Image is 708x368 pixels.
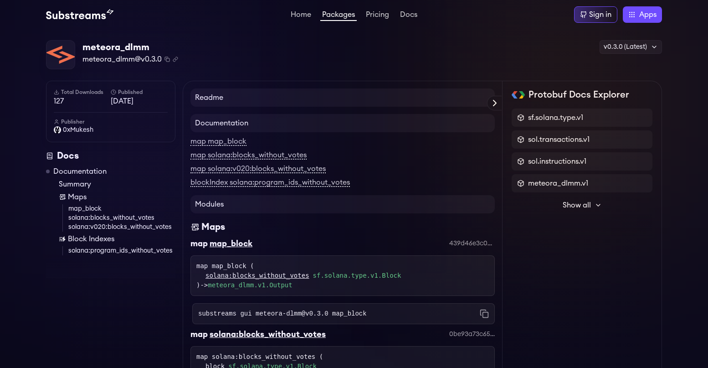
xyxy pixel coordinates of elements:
a: meteora_dlmm.v1.Output [208,281,292,289]
a: map map_block [190,138,246,146]
h4: Modules [190,195,495,213]
div: map [190,237,208,250]
span: -> [200,281,292,289]
a: map_block [68,204,175,213]
span: sf.solana.type.v1 [528,112,583,123]
img: Protobuf [512,91,525,98]
button: Copy .spkg link to clipboard [173,57,178,62]
div: 439d46e3c00c5abc758008eb39af7e3da8f1e0cc [449,239,495,248]
a: 0xMukesh [54,125,168,135]
a: Home [289,11,313,20]
a: Maps [59,192,175,202]
button: Copy package name and version [164,57,170,62]
h6: Published [111,88,168,96]
img: Maps icon [190,221,200,233]
img: Substream's logo [46,9,113,20]
h2: Protobuf Docs Explorer [528,88,629,101]
span: sol.transactions.v1 [528,134,590,145]
div: map map_block ( ) [196,261,489,290]
span: Show all [563,200,591,211]
div: meteora_dlmm [82,41,178,54]
button: Copy command to clipboard [480,309,489,318]
a: Block Indexes [59,233,175,244]
span: [DATE] [111,96,168,107]
h4: Readme [190,88,495,107]
span: 0xMukesh [63,125,93,135]
a: Documentation [53,166,107,177]
a: solana:v020:blocks_without_votes [68,223,175,232]
h6: Publisher [54,118,168,125]
div: map_block [210,237,252,250]
img: Package Logo [46,41,75,69]
button: Show all [512,196,652,214]
div: solana:blocks_without_votes [210,328,326,341]
a: Docs [398,11,419,20]
div: map [190,328,208,341]
a: map solana:blocks_without_votes [190,151,307,160]
a: Sign in [574,6,617,23]
span: Apps [639,9,657,20]
a: solana:blocks_without_votes [68,213,175,223]
a: blockIndex solana:program_ids_without_votes [190,179,350,187]
span: sol.instructions.v1 [528,156,586,167]
a: sf.solana.type.v1.Block [313,271,401,280]
a: Summary [59,179,175,190]
img: Map icon [59,193,66,201]
span: meteora_dlmm@v0.3.0 [82,54,162,65]
span: 127 [54,96,111,107]
img: User Avatar [54,126,61,134]
div: v0.3.0 (Latest) [600,40,662,54]
a: Pricing [364,11,391,20]
div: Maps [201,221,225,233]
div: Sign in [589,9,611,20]
img: Block Index icon [59,235,66,243]
h4: Documentation [190,114,495,132]
a: solana:program_ids_without_votes [68,246,175,255]
a: Packages [320,11,357,21]
div: Docs [46,150,175,162]
a: solana:blocks_without_votes [205,271,309,280]
div: 0be93a73c65aa8ec2de4b1a47209edeea493ff29 [449,330,495,339]
span: meteora_dlmm.v1 [528,178,588,189]
a: map solana:v020:blocks_without_votes [190,165,326,173]
h6: Total Downloads [54,88,111,96]
code: substreams gui meteora-dlmm@v0.3.0 map_block [198,309,367,318]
